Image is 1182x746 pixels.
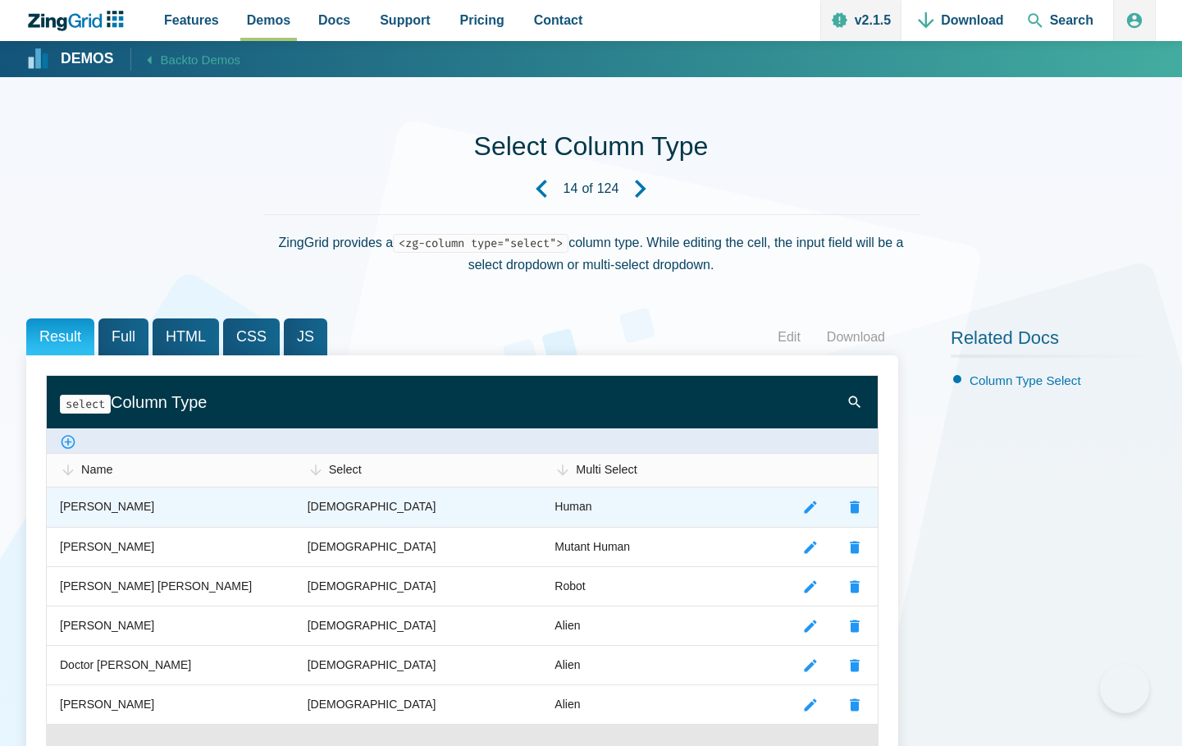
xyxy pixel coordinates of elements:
div: Mutant Human [554,538,630,557]
strong: 124 [597,182,619,195]
h1: Select Column Type [474,130,709,167]
span: Name [81,463,112,476]
span: to Demos [188,53,240,66]
div: [DEMOGRAPHIC_DATA] [308,497,436,517]
div: [DEMOGRAPHIC_DATA] [308,656,436,675]
div: Alien [554,695,580,715]
div: [DEMOGRAPHIC_DATA] [308,616,436,636]
div: Alien [554,616,580,636]
zg-button: removerecord [847,618,863,634]
a: Demos [28,49,114,70]
zg-button: removerecord [847,657,863,674]
h2: Related Docs [951,327,1156,358]
div: [PERSON_NAME] [60,695,154,715]
a: Edit [764,325,814,350]
a: Previous Demo [519,167,564,211]
span: Multi Select [576,463,637,476]
iframe: Help Scout Beacon - Open [1100,664,1149,713]
zg-button: editrecord [802,657,819,674]
zg-button: removerecord [847,579,863,595]
div: [PERSON_NAME] [60,616,154,636]
div: [PERSON_NAME] [60,538,154,557]
div: Column Type [60,388,845,416]
a: Column Type Select [970,373,1081,387]
span: Pricing [460,9,504,31]
a: Backto Demos [130,48,241,70]
a: ZingChart Logo. Click to return to the homepage [26,11,132,31]
span: Docs [318,9,350,31]
span: of [582,182,592,195]
span: JS [284,318,327,355]
strong: Demos [61,52,114,66]
div: [DEMOGRAPHIC_DATA] [308,577,436,597]
span: Features [164,9,219,31]
zg-button: removerecord [847,539,863,556]
div: [PERSON_NAME] [60,497,154,517]
span: Back [161,49,241,70]
zg-button: editrecord [802,499,819,515]
zg-button: editrecord [802,618,819,634]
span: Full [98,318,148,355]
span: HTML [153,318,219,355]
zg-button: removerecord [847,499,863,515]
zg-button: editrecord [802,539,819,556]
span: Contact [534,9,583,31]
span: Demos [247,9,290,31]
zg-button: editrecord [802,697,819,713]
div: ZingGrid provides a column type. While editing the cell, the input field will be a select dropdow... [263,214,920,292]
div: Human [554,497,591,517]
zg-button: search [845,376,865,428]
zg-button: removerecord [847,697,863,713]
div: [DEMOGRAPHIC_DATA] [308,695,436,715]
a: Next Demo [618,167,663,211]
span: Support [380,9,430,31]
code: <zg-column type="select"> [393,234,568,253]
zg-button: createrecord [60,434,76,451]
span: CSS [223,318,280,355]
code: select [60,395,111,414]
span: Select [329,463,362,476]
zg-button: editrecord [802,579,819,595]
div: [DEMOGRAPHIC_DATA] [308,538,436,557]
strong: 14 [564,182,578,195]
div: Alien [554,656,580,675]
div: Doctor [PERSON_NAME] [60,656,191,675]
span: Result [26,318,94,355]
div: [PERSON_NAME] [PERSON_NAME] [60,577,252,597]
div: Robot [554,577,585,597]
a: Download [814,325,898,350]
